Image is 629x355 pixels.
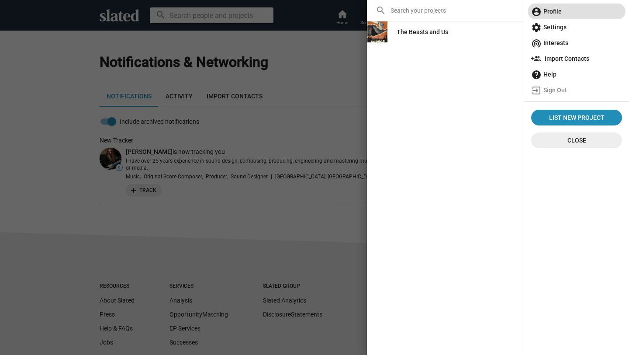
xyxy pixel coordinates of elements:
[528,82,626,98] a: Sign Out
[531,51,622,66] span: Import Contacts
[531,82,622,98] span: Sign Out
[528,35,626,51] a: Interests
[397,24,448,40] div: The Beasts and Us
[376,5,386,16] mat-icon: search
[531,66,622,82] span: Help
[531,38,542,49] mat-icon: wifi_tethering
[390,24,455,40] a: The Beasts and Us
[367,21,388,42] img: The Beasts and Us
[528,51,626,66] a: Import Contacts
[531,19,622,35] span: Settings
[531,35,622,51] span: Interests
[531,3,622,19] span: Profile
[528,66,626,82] a: Help
[538,132,615,148] span: Close
[531,22,542,33] mat-icon: settings
[535,110,619,125] span: List New Project
[531,110,622,125] a: List New Project
[531,70,542,80] mat-icon: help
[528,19,626,35] a: Settings
[528,3,626,19] a: Profile
[531,7,542,17] mat-icon: account_circle
[531,132,622,148] button: Close
[531,85,542,96] mat-icon: exit_to_app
